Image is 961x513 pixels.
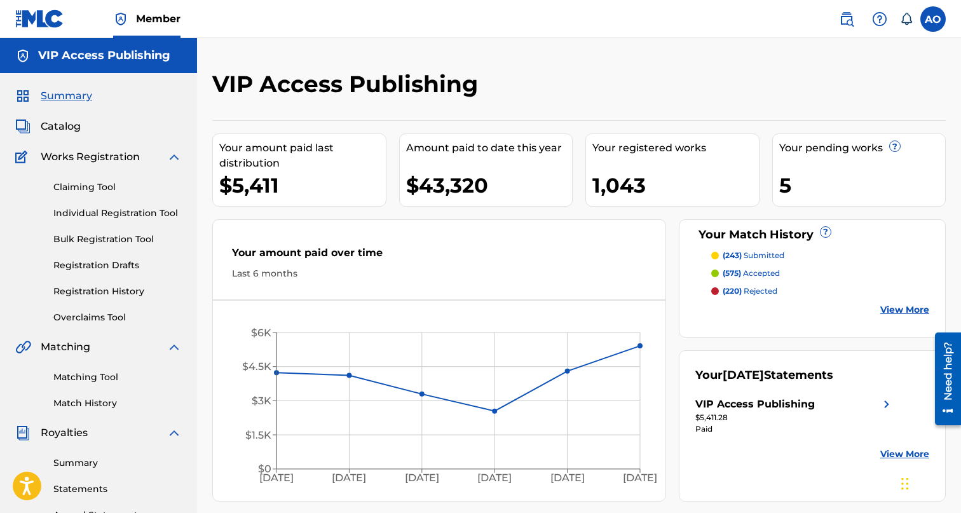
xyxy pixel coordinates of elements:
[897,452,961,513] iframe: Chat Widget
[723,250,742,260] span: (243)
[834,6,859,32] a: Public Search
[695,423,894,435] div: Paid
[723,268,741,278] span: (575)
[15,425,31,441] img: Royalties
[839,11,854,27] img: search
[53,285,182,298] a: Registration History
[695,412,894,423] div: $5,411.28
[880,303,929,317] a: View More
[219,140,386,171] div: Your amount paid last distribution
[723,286,742,296] span: (220)
[219,171,386,200] div: $5,411
[623,472,657,484] tspan: [DATE]
[592,171,759,200] div: 1,043
[258,463,271,475] tspan: $0
[15,88,92,104] a: SummarySummary
[695,367,833,384] div: Your Statements
[477,472,512,484] tspan: [DATE]
[252,395,271,407] tspan: $3K
[880,448,929,461] a: View More
[53,482,182,496] a: Statements
[901,465,909,503] div: Drag
[872,11,887,27] img: help
[167,425,182,441] img: expand
[53,233,182,246] a: Bulk Registration Tool
[867,6,892,32] div: Help
[232,267,646,280] div: Last 6 months
[232,245,646,267] div: Your amount paid over time
[550,472,584,484] tspan: [DATE]
[711,250,929,261] a: (243) submitted
[406,140,573,156] div: Amount paid to date this year
[38,48,170,63] h5: VIP Access Publishing
[879,397,894,412] img: right chevron icon
[245,429,271,441] tspan: $1.5K
[53,181,182,194] a: Claiming Tool
[113,11,128,27] img: Top Rightsholder
[15,88,31,104] img: Summary
[779,140,946,156] div: Your pending works
[723,368,764,382] span: [DATE]
[15,119,31,134] img: Catalog
[41,149,140,165] span: Works Registration
[821,227,831,237] span: ?
[920,6,946,32] div: User Menu
[167,339,182,355] img: expand
[242,360,271,373] tspan: $4.5K
[711,268,929,279] a: (575) accepted
[167,149,182,165] img: expand
[723,285,777,297] p: rejected
[925,326,961,431] iframe: Resource Center
[332,472,366,484] tspan: [DATE]
[890,141,900,151] span: ?
[41,425,88,441] span: Royalties
[406,171,573,200] div: $43,320
[900,13,913,25] div: Notifications
[592,140,759,156] div: Your registered works
[15,339,31,355] img: Matching
[711,285,929,297] a: (220) rejected
[53,259,182,272] a: Registration Drafts
[41,339,90,355] span: Matching
[15,119,81,134] a: CatalogCatalog
[251,327,271,339] tspan: $6K
[259,472,294,484] tspan: [DATE]
[723,250,784,261] p: submitted
[15,48,31,64] img: Accounts
[405,472,439,484] tspan: [DATE]
[136,11,181,26] span: Member
[695,397,894,435] a: VIP Access Publishingright chevron icon$5,411.28Paid
[53,207,182,220] a: Individual Registration Tool
[15,149,32,165] img: Works Registration
[212,70,484,99] h2: VIP Access Publishing
[15,10,64,28] img: MLC Logo
[41,119,81,134] span: Catalog
[695,397,815,412] div: VIP Access Publishing
[779,171,946,200] div: 5
[53,397,182,410] a: Match History
[53,311,182,324] a: Overclaims Tool
[723,268,780,279] p: accepted
[53,371,182,384] a: Matching Tool
[695,226,929,243] div: Your Match History
[41,88,92,104] span: Summary
[53,456,182,470] a: Summary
